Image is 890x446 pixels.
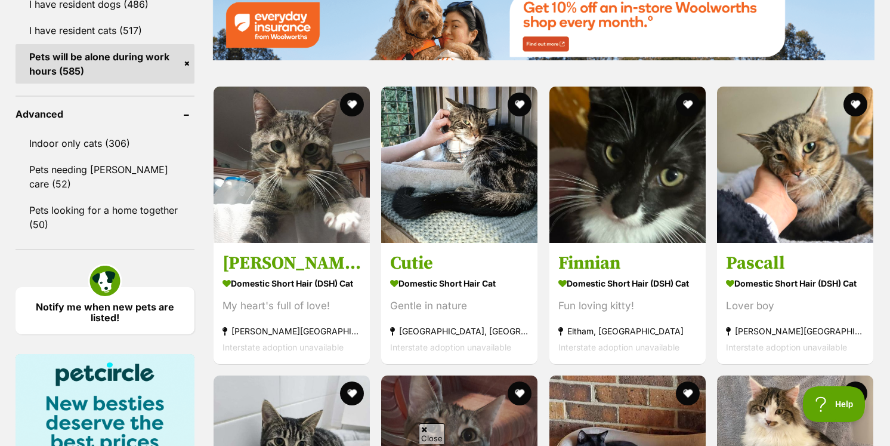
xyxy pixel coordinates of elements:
[16,18,194,43] a: I have resident cats (517)
[508,382,532,405] button: favourite
[726,298,864,314] div: Lover boy
[558,298,697,314] div: Fun loving kitty!
[16,44,194,84] a: Pets will be alone during work hours (585)
[726,252,864,275] h3: Pascall
[843,93,867,116] button: favourite
[726,323,864,339] strong: [PERSON_NAME][GEOGRAPHIC_DATA][PERSON_NAME][GEOGRAPHIC_DATA]
[726,275,864,292] strong: Domestic Short Hair (DSH) Cat
[16,157,194,196] a: Pets needing [PERSON_NAME] care (52)
[381,243,537,364] a: Cutie Domestic Short Hair Cat Gentle in nature [GEOGRAPHIC_DATA], [GEOGRAPHIC_DATA] Interstate ad...
[16,287,194,334] a: Notify me when new pets are listed!
[717,87,873,243] img: Pascall - Domestic Short Hair (DSH) Cat
[340,93,364,116] button: favourite
[214,87,370,243] img: Terry - Domestic Short Hair (DSH) Cat
[508,93,532,116] button: favourite
[390,342,511,352] span: Interstate adoption unavailable
[558,252,697,275] h3: Finnian
[390,298,529,314] div: Gentle in nature
[16,131,194,156] a: Indoor only cats (306)
[549,87,706,243] img: Finnian - Domestic Short Hair (DSH) Cat
[16,198,194,237] a: Pets looking for a home together (50)
[558,275,697,292] strong: Domestic Short Hair (DSH) Cat
[717,243,873,364] a: Pascall Domestic Short Hair (DSH) Cat Lover boy [PERSON_NAME][GEOGRAPHIC_DATA][PERSON_NAME][GEOGR...
[390,275,529,292] strong: Domestic Short Hair Cat
[803,386,866,422] iframe: Help Scout Beacon - Open
[558,342,679,352] span: Interstate adoption unavailable
[390,252,529,275] h3: Cutie
[222,252,361,275] h3: [PERSON_NAME]
[222,298,361,314] div: My heart's full of love!
[16,109,194,119] header: Advanced
[843,382,867,405] button: favourite
[419,423,445,444] span: Close
[340,382,364,405] button: favourite
[558,323,697,339] strong: Eltham, [GEOGRAPHIC_DATA]
[222,275,361,292] strong: Domestic Short Hair (DSH) Cat
[222,342,344,352] span: Interstate adoption unavailable
[726,342,847,352] span: Interstate adoption unavailable
[390,323,529,339] strong: [GEOGRAPHIC_DATA], [GEOGRAPHIC_DATA]
[676,382,700,405] button: favourite
[381,87,537,243] img: Cutie - Domestic Short Hair Cat
[222,323,361,339] strong: [PERSON_NAME][GEOGRAPHIC_DATA]
[214,243,370,364] a: [PERSON_NAME] Domestic Short Hair (DSH) Cat My heart's full of love! [PERSON_NAME][GEOGRAPHIC_DAT...
[676,93,700,116] button: favourite
[549,243,706,364] a: Finnian Domestic Short Hair (DSH) Cat Fun loving kitty! Eltham, [GEOGRAPHIC_DATA] Interstate adop...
